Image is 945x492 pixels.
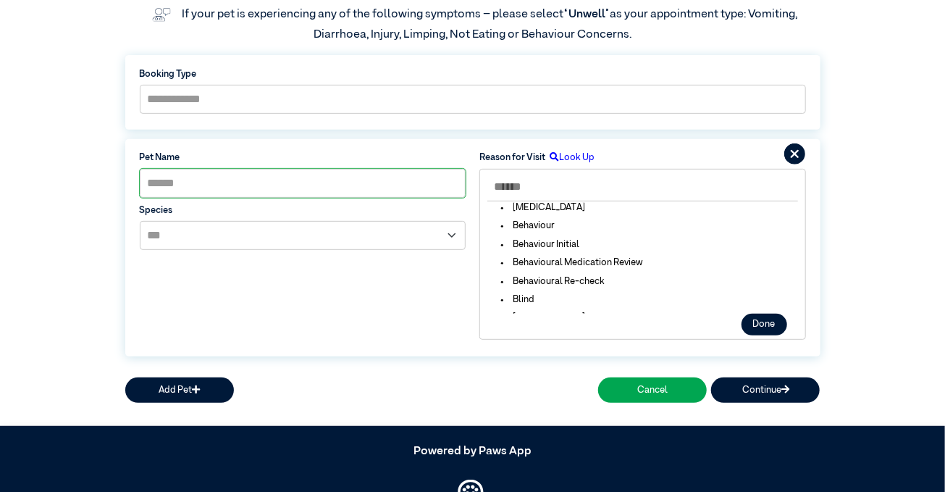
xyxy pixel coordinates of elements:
label: Pet Name [140,151,466,164]
li: [MEDICAL_DATA] [492,312,595,325]
label: Look Up [545,151,595,164]
li: Behavioural Re-check [492,275,614,288]
button: Add Pet [125,378,234,403]
button: Done [742,314,787,335]
li: Behavioural Medication Review [492,256,652,270]
label: Booking Type [140,67,806,81]
button: Continue [711,378,820,403]
li: Behaviour Initial [492,238,589,251]
label: If your pet is experiencing any of the following symptoms – please select as your appointment typ... [182,9,799,41]
img: vet [148,3,175,26]
li: Behaviour [492,219,564,233]
label: Reason for Visit [479,151,545,164]
li: Blind [492,293,544,307]
h5: Powered by Paws App [125,445,820,459]
span: “Unwell” [563,9,610,20]
button: Cancel [598,378,707,403]
label: Species [140,204,466,217]
li: [MEDICAL_DATA] [492,201,595,214]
